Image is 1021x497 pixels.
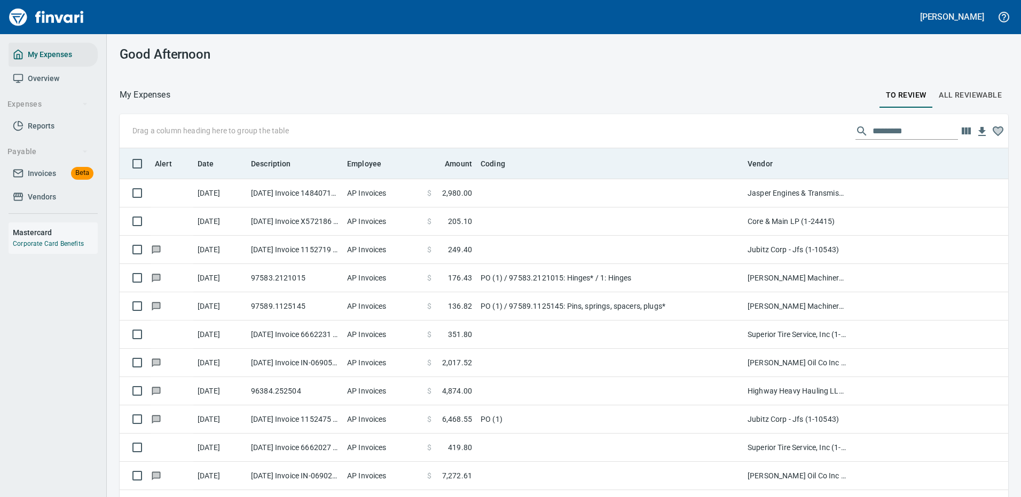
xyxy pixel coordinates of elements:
[427,301,431,311] span: $
[743,320,850,349] td: Superior Tire Service, Inc (1-10991)
[448,216,472,227] span: 205.10
[193,377,247,405] td: [DATE]
[247,292,343,320] td: 97589.1125145
[193,292,247,320] td: [DATE]
[427,386,431,396] span: $
[3,94,92,114] button: Expenses
[247,434,343,462] td: [DATE] Invoice 6662027 from Superior Tire Service, Inc (1-10991)
[28,190,56,204] span: Vendors
[193,264,247,292] td: [DATE]
[151,472,162,479] span: Has messages
[251,157,291,170] span: Description
[442,414,472,424] span: 6,468.55
[748,157,773,170] span: Vendor
[743,179,850,207] td: Jasper Engines & Transmissions (1-29852)
[448,272,472,283] span: 176.43
[247,405,343,434] td: [DATE] Invoice 1152475 from Jubitz Corp - Jfs (1-10543)
[743,349,850,377] td: [PERSON_NAME] Oil Co Inc (1-38025)
[28,119,54,133] span: Reports
[990,123,1006,139] button: Column choices favorited. Click to reset to default
[6,4,87,30] img: Finvari
[743,264,850,292] td: [PERSON_NAME] Machinery Co (1-10794)
[448,301,472,311] span: 136.82
[427,414,431,424] span: $
[343,349,423,377] td: AP Invoices
[247,349,343,377] td: [DATE] Invoice IN-069058 from [PERSON_NAME] Oil Co Inc (1-38025)
[427,244,431,255] span: $
[343,462,423,490] td: AP Invoices
[427,216,431,227] span: $
[247,377,343,405] td: 96384.252504
[132,125,289,136] p: Drag a column heading here to group the table
[151,246,162,253] span: Has messages
[445,157,472,170] span: Amount
[247,236,343,264] td: [DATE] Invoice 1152719 from Jubitz Corp - Jfs (1-10543)
[247,264,343,292] td: 97583.2121015
[743,434,850,462] td: Superior Tire Service, Inc (1-10991)
[743,462,850,490] td: [PERSON_NAME] Oil Co Inc (1-38025)
[343,264,423,292] td: AP Invoices
[442,470,472,481] span: 7,272.61
[155,157,172,170] span: Alert
[442,188,472,198] span: 2,980.00
[743,377,850,405] td: Highway Heavy Hauling LLC (1-22471)
[247,462,343,490] td: [DATE] Invoice IN-069023 from [PERSON_NAME] Oil Co Inc (1-38025)
[7,145,88,158] span: Payable
[343,377,423,405] td: AP Invoices
[247,207,343,236] td: [DATE] Invoice X572186 from Core & Main LP (1-24415)
[13,240,84,247] a: Corporate Card Benefits
[193,462,247,490] td: [DATE]
[9,185,98,209] a: Vendors
[743,405,850,434] td: Jubitz Corp - Jfs (1-10543)
[448,329,472,340] span: 351.80
[9,67,98,91] a: Overview
[193,405,247,434] td: [DATE]
[347,157,395,170] span: Employee
[427,470,431,481] span: $
[193,236,247,264] td: [DATE]
[476,264,743,292] td: PO (1) / 97583.2121015: Hinges* / 1: Hinges
[71,167,93,179] span: Beta
[886,89,926,102] span: To Review
[442,357,472,368] span: 2,017.52
[28,167,56,180] span: Invoices
[9,43,98,67] a: My Expenses
[748,157,787,170] span: Vendor
[448,442,472,453] span: 419.80
[9,114,98,138] a: Reports
[743,292,850,320] td: [PERSON_NAME] Machinery Co (1-10794)
[917,9,987,25] button: [PERSON_NAME]
[920,11,984,22] h5: [PERSON_NAME]
[343,320,423,349] td: AP Invoices
[476,405,743,434] td: PO (1)
[974,124,990,140] button: Download table
[193,434,247,462] td: [DATE]
[427,357,431,368] span: $
[9,162,98,186] a: InvoicesBeta
[427,442,431,453] span: $
[476,292,743,320] td: PO (1) / 97589.1125145: Pins, springs, spacers, plugs*
[343,207,423,236] td: AP Invoices
[120,89,170,101] nav: breadcrumb
[193,320,247,349] td: [DATE]
[343,236,423,264] td: AP Invoices
[343,292,423,320] td: AP Invoices
[28,48,72,61] span: My Expenses
[958,123,974,139] button: Choose columns to display
[427,272,431,283] span: $
[343,179,423,207] td: AP Invoices
[939,89,1002,102] span: All Reviewable
[120,47,399,62] h3: Good Afternoon
[343,434,423,462] td: AP Invoices
[193,349,247,377] td: [DATE]
[347,157,381,170] span: Employee
[151,274,162,281] span: Has messages
[193,207,247,236] td: [DATE]
[743,236,850,264] td: Jubitz Corp - Jfs (1-10543)
[7,98,88,111] span: Expenses
[198,157,228,170] span: Date
[151,415,162,422] span: Has messages
[427,329,431,340] span: $
[743,207,850,236] td: Core & Main LP (1-24415)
